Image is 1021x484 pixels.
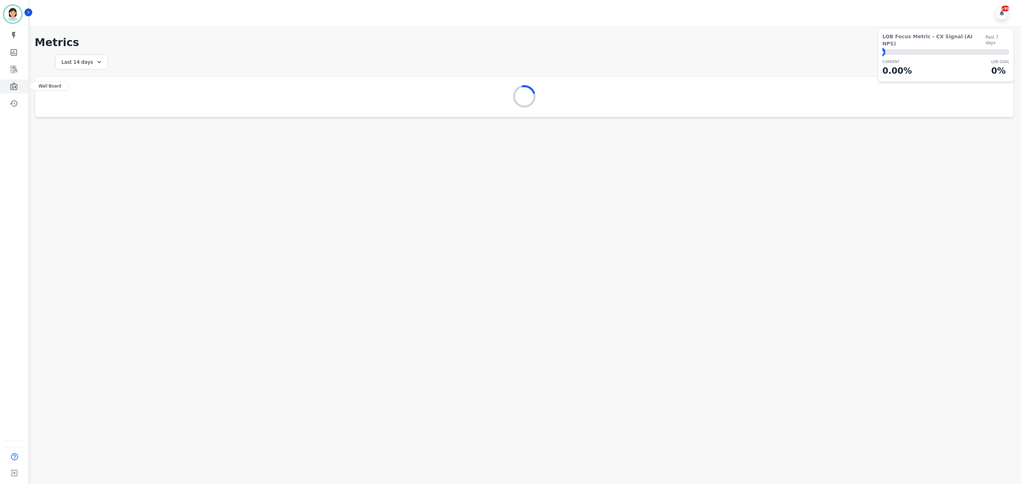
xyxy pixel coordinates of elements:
[882,64,912,77] p: 0.00 %
[882,49,885,55] div: ⬤
[35,36,1014,49] h1: Metrics
[4,6,21,23] img: Bordered avatar
[986,34,1009,46] span: Past 7 days
[882,33,986,47] span: LOB Focus Metric - CX Signal (AI NPS)
[991,64,1009,77] p: 0 %
[55,55,108,69] div: Last 14 days
[1002,6,1009,11] div: +99
[991,59,1009,64] p: LOB Goal
[882,59,912,64] p: CURRENT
